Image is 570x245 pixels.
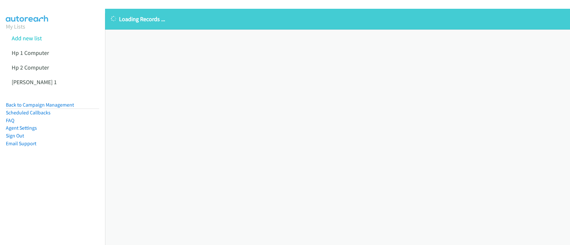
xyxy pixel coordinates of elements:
[12,49,49,57] a: Hp 1 Computer
[6,102,74,108] a: Back to Campaign Management
[12,78,57,86] a: [PERSON_NAME] 1
[6,140,36,147] a: Email Support
[12,64,49,71] a: Hp 2 Computer
[6,117,14,123] a: FAQ
[6,125,37,131] a: Agent Settings
[111,15,564,23] p: Loading Records ...
[6,110,51,116] a: Scheduled Callbacks
[6,23,25,30] a: My Lists
[12,34,42,42] a: Add new list
[6,133,24,139] a: Sign Out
